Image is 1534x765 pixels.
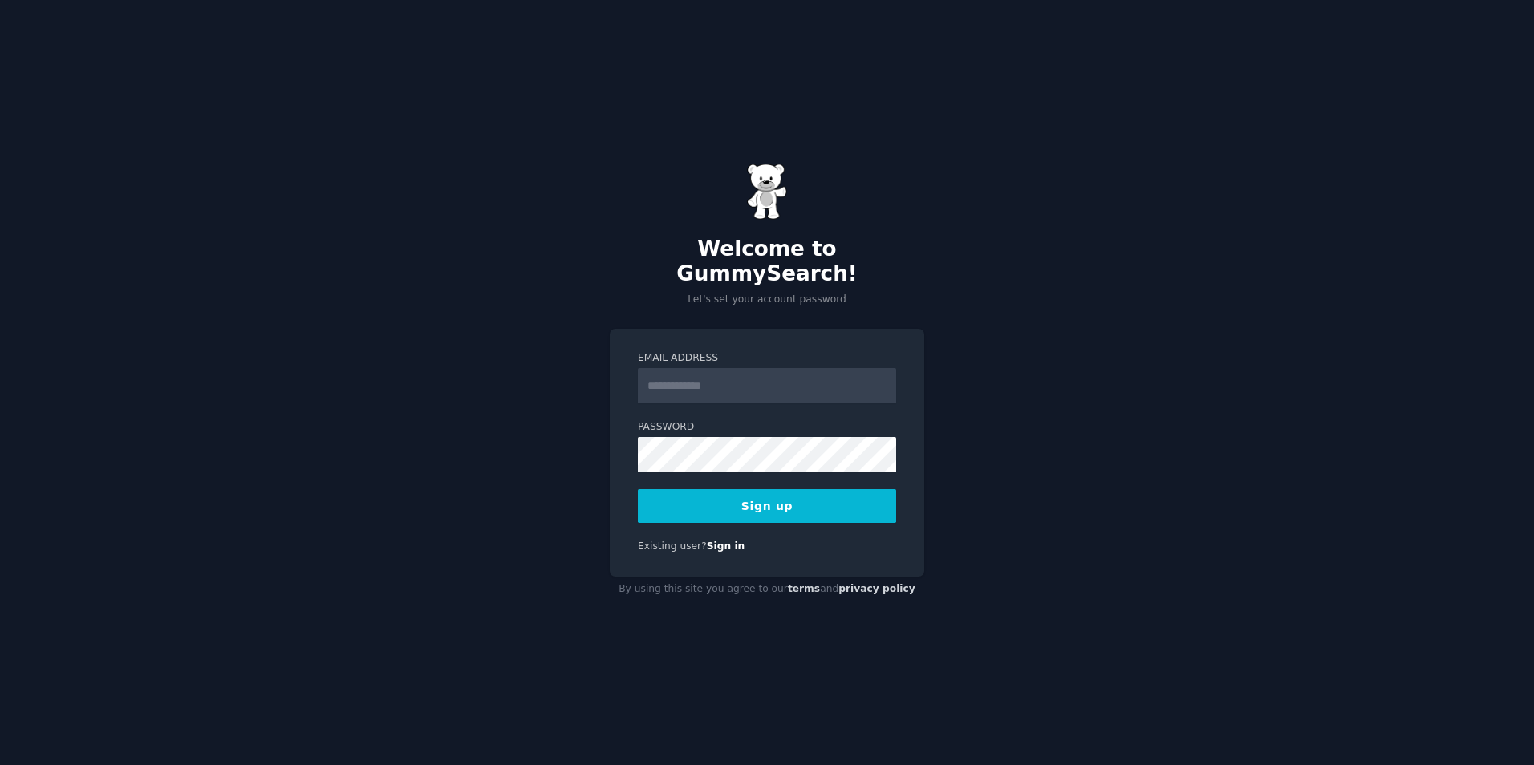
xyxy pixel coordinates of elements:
label: Password [638,420,896,435]
span: Existing user? [638,540,707,552]
label: Email Address [638,351,896,366]
img: Gummy Bear [747,164,787,220]
p: Let's set your account password [610,293,924,307]
a: privacy policy [838,583,915,594]
a: terms [788,583,820,594]
div: By using this site you agree to our and [610,577,924,602]
a: Sign in [707,540,745,552]
h2: Welcome to GummySearch! [610,237,924,287]
button: Sign up [638,489,896,523]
